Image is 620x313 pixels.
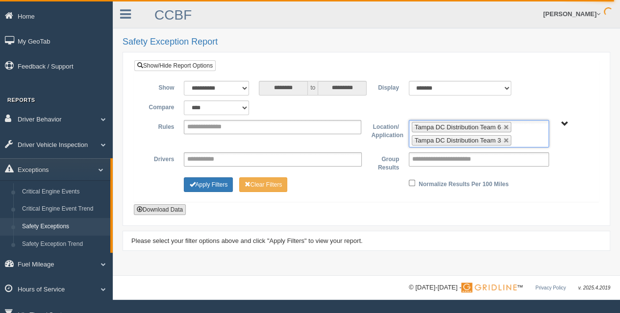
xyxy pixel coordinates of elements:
[131,237,363,244] span: Please select your filter options above and click "Apply Filters" to view your report.
[134,60,216,71] a: Show/Hide Report Options
[18,236,110,253] a: Safety Exception Trend
[366,120,403,140] label: Location/ Application
[415,123,501,131] span: Tampa DC Distribution Team 6
[154,7,192,23] a: CCBF
[308,81,318,96] span: to
[142,81,179,93] label: Show
[134,204,186,215] button: Download Data
[123,37,610,47] h2: Safety Exception Report
[461,283,517,292] img: Gridline
[18,183,110,201] a: Critical Engine Events
[184,177,233,192] button: Change Filter Options
[18,218,110,236] a: Safety Exceptions
[367,152,404,172] label: Group Results
[415,137,501,144] span: Tampa DC Distribution Team 3
[142,120,179,132] label: Rules
[535,285,566,290] a: Privacy Policy
[142,100,179,112] label: Compare
[578,285,610,290] span: v. 2025.4.2019
[18,200,110,218] a: Critical Engine Event Trend
[409,283,610,293] div: © [DATE]-[DATE] - ™
[239,177,288,192] button: Change Filter Options
[366,81,403,93] label: Display
[419,177,508,189] label: Normalize Results Per 100 Miles
[142,152,179,164] label: Drivers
